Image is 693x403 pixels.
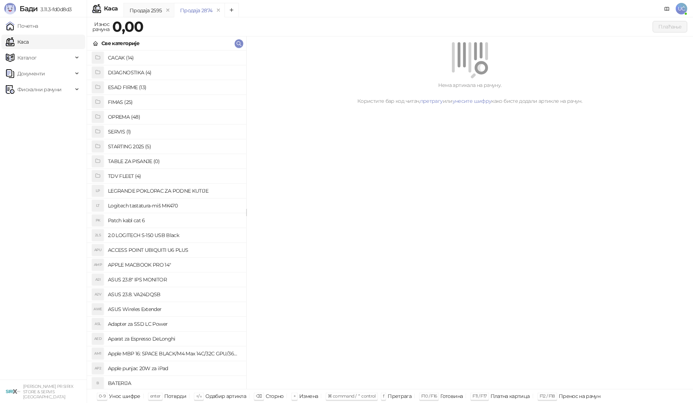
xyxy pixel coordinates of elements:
div: ASL [92,318,104,330]
a: претрагу [420,98,443,104]
h4: ESAD FIRME (13) [108,82,240,93]
h4: Aparat za Espresso DeLonghi [108,333,240,345]
div: Готовина [440,391,463,401]
div: Претрага [388,391,411,401]
h4: LEGRANDE POKLOPAC ZA PODNE KUTIJE [108,185,240,197]
div: Унос шифре [109,391,140,401]
h4: Apple MBP 16: SPACE BLACK/M4 Max 14C/32C GPU/36GB/1T-ZEE [108,348,240,359]
span: ↑/↓ [196,393,202,399]
div: PK [92,215,104,226]
span: F10 / F16 [421,393,437,399]
h4: Adapter za SSD LC Power [108,318,240,330]
div: AMP [92,259,104,271]
span: 0-9 [99,393,105,399]
a: Каса [6,35,29,49]
button: Плаћање [653,21,687,32]
span: F11 / F17 [472,393,487,399]
h4: OPREMA (48) [108,111,240,123]
div: Нема артикала на рачуну. Користите бар код читач, или како бисте додали артикле на рачун. [255,81,684,105]
h4: Patch kabl cat 6 [108,215,240,226]
div: A2V [92,289,104,300]
div: Потврди [164,391,187,401]
div: Измена [299,391,318,401]
img: 64x64-companyLogo-cb9a1907-c9b0-4601-bb5e-5084e694c383.png [6,384,20,399]
h4: 2.0 LOGITECH S-150 USB Black [108,229,240,241]
button: remove [214,7,223,13]
h4: DIJAGNOSTIKA (4) [108,67,240,78]
div: APU [92,244,104,256]
span: F12 / F18 [540,393,555,399]
h4: TABLE ZA PISANJE (0) [108,155,240,167]
button: Add tab [225,3,239,17]
div: LP [92,185,104,197]
img: Logo [4,3,16,14]
h4: Logitech tastatura-miš MK470 [108,200,240,211]
span: Документи [17,66,45,81]
div: A2I [92,274,104,285]
h4: ASUS 23.8. VA24DQSB [108,289,240,300]
h4: CACAK (14) [108,52,240,63]
h4: TDV FLEET (4) [108,170,240,182]
div: AWE [92,303,104,315]
span: UĆ [676,3,687,14]
h4: ASUS 23.8" IPS MONITOR [108,274,240,285]
span: ⌘ command / ⌃ control [328,393,376,399]
h4: SERVIS (1) [108,126,240,137]
span: + [293,393,296,399]
button: remove [163,7,173,13]
span: Каталог [17,51,37,65]
h4: APPLE MACBOOK PRO 14" [108,259,240,271]
small: [PERSON_NAME] PR SIRIX STORE & SERVIS [GEOGRAPHIC_DATA] [23,384,73,399]
span: ⌫ [256,393,262,399]
a: Документација [661,3,673,14]
div: Платна картица [491,391,530,401]
h4: Apple punjac 20W za iPad [108,363,240,374]
span: f [383,393,384,399]
h4: BATERIJA [108,377,240,389]
div: grid [87,51,246,389]
h4: STARTING 2025 (5) [108,141,240,152]
div: LT [92,200,104,211]
span: Бади [19,4,38,13]
h4: ASUS Wireles Extender [108,303,240,315]
div: B [92,377,104,389]
span: Фискални рачуни [17,82,61,97]
div: Одабир артикла [205,391,246,401]
div: Каса [104,6,118,12]
h4: ACCESS POINT UBIQUITI U6 PLUS [108,244,240,256]
div: Износ рачуна [91,19,111,34]
div: AED [92,333,104,345]
div: Све категорије [101,39,139,47]
span: enter [150,393,161,399]
h4: FIMAS (25) [108,96,240,108]
div: Продаја 2874 [180,6,212,14]
a: Почетна [6,19,38,33]
div: Продаја 2595 [130,6,162,14]
div: AM1 [92,348,104,359]
div: AP2 [92,363,104,374]
span: 3.11.3-fd0d8d3 [38,6,71,13]
div: Пренос на рачун [559,391,600,401]
div: 2LS [92,229,104,241]
a: унесите шифру [453,98,492,104]
strong: 0,00 [112,18,143,35]
div: Сторно [266,391,284,401]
